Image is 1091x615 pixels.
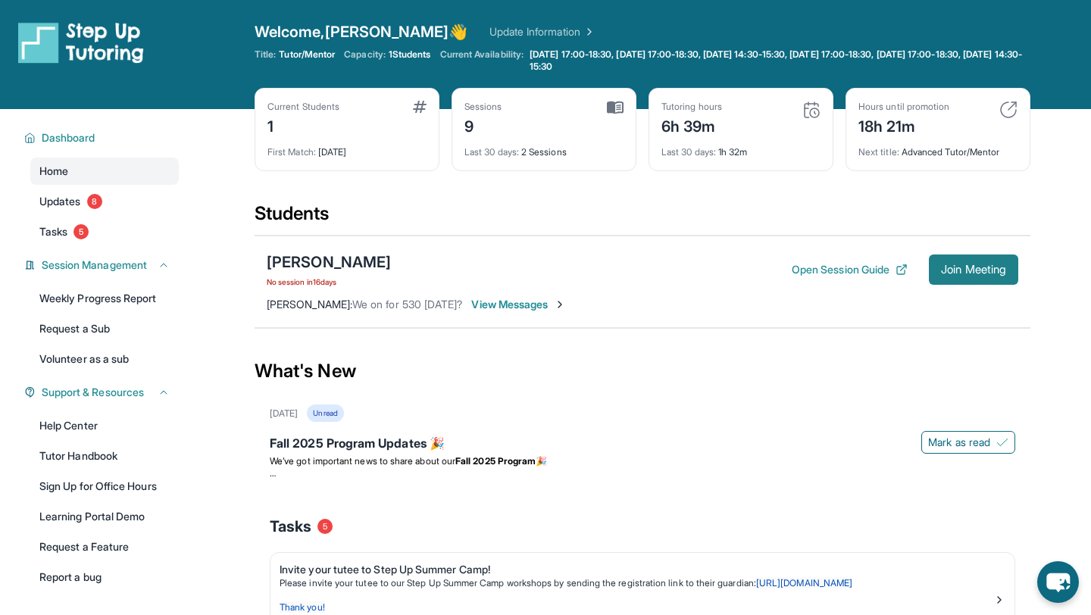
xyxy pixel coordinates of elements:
span: 5 [73,224,89,239]
p: Please invite your tutee to our Step Up Summer Camp workshops by sending the registration link to... [280,577,993,589]
div: 9 [464,113,502,137]
span: [DATE] 17:00-18:30, [DATE] 17:00-18:30, [DATE] 14:30-15:30, [DATE] 17:00-18:30, [DATE] 17:00-18:3... [530,48,1027,73]
span: Session Management [42,258,147,273]
a: Request a Sub [30,315,179,342]
a: Weekly Progress Report [30,285,179,312]
div: Fall 2025 Program Updates 🎉 [270,434,1015,455]
button: Open Session Guide [792,262,908,277]
span: Tasks [270,516,311,537]
div: Unread [307,404,343,422]
div: Advanced Tutor/Mentor [858,137,1018,158]
div: 1 [267,113,339,137]
div: Hours until promotion [858,101,949,113]
div: Tutoring hours [661,101,722,113]
img: Chevron-Right [554,298,566,311]
div: 6h 39m [661,113,722,137]
button: Join Meeting [929,254,1018,285]
span: Capacity: [344,48,386,61]
span: View Messages [471,297,566,312]
img: card [999,101,1018,119]
span: Join Meeting [941,265,1006,274]
span: Last 30 days : [661,146,716,158]
span: 1 Students [389,48,431,61]
span: Next title : [858,146,899,158]
span: Dashboard [42,130,95,145]
span: No session in 16 days [267,276,391,288]
button: chat-button [1037,561,1079,603]
span: Home [39,164,68,179]
span: Tasks [39,224,67,239]
span: Current Availability: [440,48,524,73]
img: Mark as read [996,436,1008,448]
a: Tasks5 [30,218,179,245]
span: First Match : [267,146,316,158]
img: logo [18,21,144,64]
div: [PERSON_NAME] [267,251,391,273]
a: Report a bug [30,563,179,591]
a: Update Information [489,24,596,39]
span: 5 [317,519,333,534]
a: Help Center [30,412,179,439]
span: [PERSON_NAME] : [267,298,352,311]
span: Welcome, [PERSON_NAME] 👋 [255,21,468,42]
span: 🎉 [536,455,547,467]
span: Thank you! [280,601,325,613]
button: Dashboard [36,130,170,145]
div: 18h 21m [858,113,949,137]
div: Invite your tutee to Step Up Summer Camp! [280,562,993,577]
span: Tutor/Mentor [279,48,335,61]
a: [URL][DOMAIN_NAME] [756,577,852,588]
a: Sign Up for Office Hours [30,473,179,500]
a: Request a Feature [30,533,179,560]
button: Support & Resources [36,385,170,400]
a: Tutor Handbook [30,442,179,470]
div: [DATE] [270,407,298,420]
img: card [802,101,821,119]
span: 8 [87,194,102,209]
div: Sessions [464,101,502,113]
div: Students [255,201,1030,235]
div: Current Students [267,101,339,113]
span: Support & Resources [42,385,144,400]
a: Updates8 [30,188,179,215]
span: We on for 530 [DATE]? [352,298,462,311]
span: We’ve got important news to share about our [270,455,455,467]
button: Mark as read [921,431,1015,454]
img: card [607,101,624,114]
strong: Fall 2025 Program [455,455,536,467]
span: Last 30 days : [464,146,519,158]
div: 2 Sessions [464,137,624,158]
button: Session Management [36,258,170,273]
a: Home [30,158,179,185]
img: Chevron Right [580,24,596,39]
div: [DATE] [267,137,427,158]
img: card [413,101,427,113]
span: Mark as read [928,435,990,450]
div: 1h 32m [661,137,821,158]
a: [DATE] 17:00-18:30, [DATE] 17:00-18:30, [DATE] 14:30-15:30, [DATE] 17:00-18:30, [DATE] 17:00-18:3... [527,48,1030,73]
div: What's New [255,338,1030,404]
span: Title: [255,48,276,61]
a: Learning Portal Demo [30,503,179,530]
a: Volunteer as a sub [30,345,179,373]
span: Updates [39,194,81,209]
